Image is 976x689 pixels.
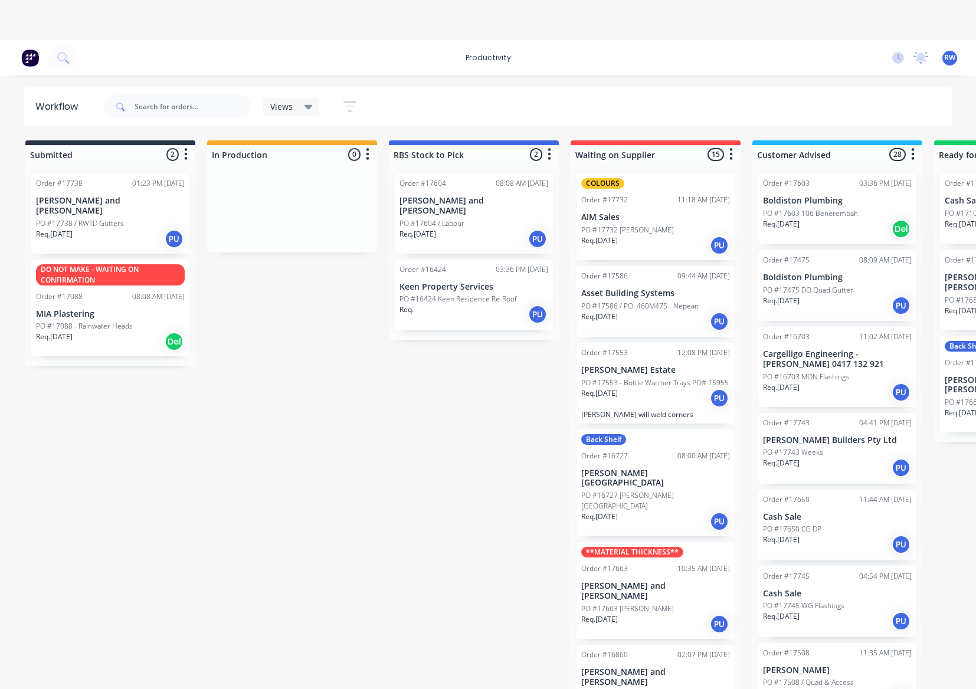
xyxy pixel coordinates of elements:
[581,378,729,388] p: PO #17553 - Bottle Warmer Trays PO# 15955
[577,542,735,639] div: **MATERIAL THICKNESS**Order #1766310:35 AM [DATE][PERSON_NAME] and [PERSON_NAME]PO #17663 [PERSON...
[763,571,810,582] div: Order #17745
[581,301,699,311] p: PO #17586 / PO: 460M475 - Nepean
[36,196,185,216] p: [PERSON_NAME] and [PERSON_NAME]
[528,229,547,248] div: PU
[936,649,964,677] iframe: Intercom live chat
[859,255,912,265] div: 08:09 AM [DATE]
[460,49,517,67] div: productivity
[36,321,133,332] p: PO #17088 - Rainwater Heads
[892,458,911,477] div: PU
[581,365,730,375] p: [PERSON_NAME] Estate
[36,291,83,302] div: Order #17088
[496,264,548,275] div: 03:36 PM [DATE]
[763,458,800,468] p: Req. [DATE]
[763,296,800,306] p: Req. [DATE]
[763,611,800,622] p: Req. [DATE]
[36,178,83,189] div: Order #17738
[763,665,912,675] p: [PERSON_NAME]
[270,100,293,113] span: Views
[710,312,729,331] div: PU
[763,285,853,296] p: PO #17475 DO Quad Gutter
[763,648,810,658] div: Order #17508
[758,566,916,637] div: Order #1774504:54 PM [DATE]Cash SalePO #17745 WG FlashingsReq.[DATE]PU
[758,327,916,407] div: Order #1670311:02 AM [DATE]Cargelligo Engineering - [PERSON_NAME] 0417 132 921PO #16703 MON Flash...
[581,667,730,687] p: [PERSON_NAME] and [PERSON_NAME]
[710,512,729,531] div: PU
[36,264,185,286] div: DO NOT MAKE - WAITING ON CONFIRMATION
[581,178,624,189] div: COLOURS
[581,434,626,445] div: Back Shelf
[165,229,184,248] div: PU
[31,260,189,357] div: DO NOT MAKE - WAITING ON CONFIRMATIONOrder #1708808:08 AM [DATE]MIA PlasteringPO #17088 - Rainwat...
[763,447,823,458] p: PO #17743 Weeks
[581,581,730,601] p: [PERSON_NAME] and [PERSON_NAME]
[859,332,912,342] div: 11:02 AM [DATE]
[763,589,912,599] p: Cash Sale
[859,178,912,189] div: 03:36 PM [DATE]
[758,413,916,484] div: Order #1774304:41 PM [DATE][PERSON_NAME] Builders Pty LtdPO #17743 WeeksReq.[DATE]PU
[581,288,730,298] p: Asset Building Systems
[677,271,730,281] div: 09:44 AM [DATE]
[763,512,912,522] p: Cash Sale
[399,229,436,239] p: Req. [DATE]
[581,614,618,625] p: Req. [DATE]
[763,273,912,283] p: Boldiston Plumbing
[135,95,251,119] input: Search for orders...
[944,53,955,63] span: RW
[36,218,124,229] p: PO #17738 / RWTD Gutters
[581,563,628,574] div: Order #17663
[892,219,911,238] div: Del
[36,229,73,239] p: Req. [DATE]
[577,429,735,537] div: Back ShelfOrder #1672708:00 AM [DATE][PERSON_NAME][GEOGRAPHIC_DATA]PO #16727 [PERSON_NAME][GEOGRA...
[892,296,911,315] div: PU
[581,410,730,419] p: [PERSON_NAME] will weld corners
[892,383,911,402] div: PU
[581,451,628,461] div: Order #16727
[21,49,39,67] img: Factory
[581,649,628,660] div: Order #16860
[859,571,912,582] div: 04:54 PM [DATE]
[763,349,912,369] p: Cargelligo Engineering - [PERSON_NAME] 0417 132 921
[677,649,730,660] div: 02:07 PM [DATE]
[758,173,916,244] div: Order #1760303:36 PM [DATE]Boldiston PlumbingPO #17603 106 BenerembahReq.[DATE]Del
[758,490,916,560] div: Order #1765011:44 AM [DATE]Cash SalePO #17650 CG DPReq.[DATE]PU
[581,195,628,205] div: Order #17732
[36,309,185,319] p: MIA Plastering
[763,494,810,505] div: Order #17650
[892,612,911,631] div: PU
[395,260,553,330] div: Order #1642403:36 PM [DATE]Keen Property ServicesPO #16424 Keen Residence Re-RoofReq.PU
[710,615,729,634] div: PU
[581,271,628,281] div: Order #17586
[581,311,618,322] p: Req. [DATE]
[399,218,464,229] p: PO #17604 / Labour
[677,451,730,461] div: 08:00 AM [DATE]
[859,648,912,658] div: 11:35 AM [DATE]
[677,195,730,205] div: 11:18 AM [DATE]
[763,332,810,342] div: Order #16703
[399,178,446,189] div: Order #17604
[892,535,911,554] div: PU
[581,511,618,522] p: Req. [DATE]
[132,178,185,189] div: 01:23 PM [DATE]
[581,388,618,399] p: Req. [DATE]
[165,332,184,351] div: Del
[763,255,810,265] div: Order #17475
[763,178,810,189] div: Order #17603
[577,266,735,337] div: Order #1758609:44 AM [DATE]Asset Building SystemsPO #17586 / PO: 460M475 - NepeanReq.[DATE]PU
[763,418,810,428] div: Order #17743
[763,677,854,688] p: PO #17508 / Quad & Access
[496,178,548,189] div: 08:08 AM [DATE]
[581,603,674,614] p: PO #17663 [PERSON_NAME]
[31,173,189,254] div: Order #1773801:23 PM [DATE][PERSON_NAME] and [PERSON_NAME]PO #17738 / RWTD GuttersReq.[DATE]PU
[710,389,729,408] div: PU
[581,547,683,557] div: **MATERIAL THICKNESS**
[528,305,547,324] div: PU
[577,343,735,424] div: Order #1755312:08 PM [DATE][PERSON_NAME] EstatePO #17553 - Bottle Warmer Trays PO# 15955Req.[DATE...
[763,601,844,611] p: PO #17745 WG Flashings
[859,418,912,428] div: 04:41 PM [DATE]
[763,219,800,229] p: Req. [DATE]
[35,100,84,114] div: Workflow
[581,212,730,222] p: AIM Sales
[395,173,553,254] div: Order #1760408:08 AM [DATE][PERSON_NAME] and [PERSON_NAME]PO #17604 / LabourReq.[DATE]PU
[581,490,730,511] p: PO #16727 [PERSON_NAME][GEOGRAPHIC_DATA]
